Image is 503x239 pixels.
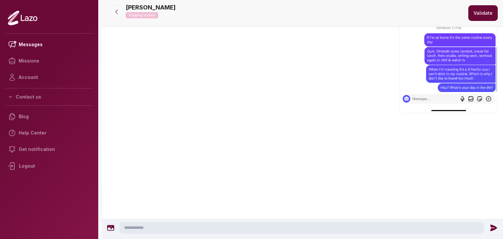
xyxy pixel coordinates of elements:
[5,125,93,141] a: Help Center
[126,12,158,18] p: Ongoing mission
[5,141,93,157] a: Get notification
[126,3,176,12] p: [PERSON_NAME]
[5,53,93,69] a: Missions
[5,157,93,175] div: Logout
[468,5,498,21] button: Validate
[5,36,93,53] a: Messages
[5,69,93,85] a: Account
[5,108,93,125] a: Blog
[5,91,93,103] button: Contact us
